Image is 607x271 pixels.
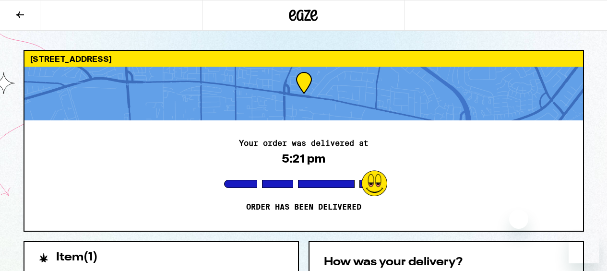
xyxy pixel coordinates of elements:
[239,140,369,147] h2: Your order was delivered at
[509,210,528,229] iframe: Close message
[24,51,583,67] div: [STREET_ADDRESS]
[56,252,98,263] h2: Item ( 1 )
[324,257,569,268] h2: How was your delivery?
[569,233,599,263] iframe: Button to launch messaging window
[282,152,325,165] div: 5:21 pm
[246,202,361,212] p: Order has been delivered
